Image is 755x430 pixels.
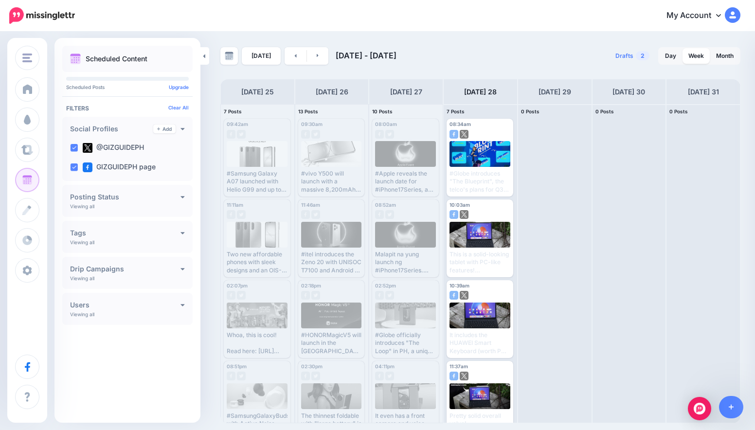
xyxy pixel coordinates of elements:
p: Viewing all [70,239,94,245]
span: 13 Posts [298,108,318,114]
img: Missinglettr [9,7,75,24]
img: facebook-square.png [449,130,458,139]
span: 7 Posts [224,108,242,114]
img: twitter-square.png [460,130,468,139]
span: 02:52pm [375,283,396,288]
img: facebook-square.png [449,210,458,219]
img: twitter-square.png [460,291,468,300]
img: facebook-grey-square.png [301,210,310,219]
label: @GIZGUIDEPH [83,143,144,153]
a: Week [683,48,710,64]
h4: [DATE] 27 [390,86,422,98]
p: Viewing all [70,311,94,317]
span: 10 Posts [372,108,393,114]
img: facebook-square.png [83,162,92,172]
h4: [DATE] 25 [241,86,274,98]
span: 10:03am [449,202,470,208]
span: 08:34am [449,121,471,127]
img: twitter-square.png [460,372,468,380]
img: facebook-square.png [449,291,458,300]
span: 02:30pm [301,363,323,369]
img: twitter-grey-square.png [385,372,394,380]
div: It includes the HUAWEI Smart Keyboard (worth PHP 6,999), the HUAWEI M-Pencil (3rd Generation) (wo... [449,331,510,355]
div: This is a solid-looking tablet with PC-like features! #PClikeExperience #HUAWEIMatePad 11.5 (2025... [449,251,510,274]
h4: [DATE] 29 [539,86,571,98]
a: Day [659,48,682,64]
img: twitter-grey-square.png [237,372,246,380]
span: 09:30am [301,121,323,127]
a: Upgrade [169,84,189,90]
span: 7 Posts [447,108,465,114]
p: Scheduled Content [86,55,147,62]
span: 09:42am [227,121,248,127]
span: 08:00am [375,121,397,127]
a: [DATE] [242,47,281,65]
span: 11:11am [227,202,243,208]
span: 02:18pm [301,283,321,288]
h4: [DATE] 30 [612,86,645,98]
span: 10:39am [449,283,469,288]
img: twitter-grey-square.png [385,291,394,300]
h4: [DATE] 28 [464,86,497,98]
img: facebook-grey-square.png [227,291,235,300]
div: #Samsung Galaxy A07 launched with Helio G99 and up to 6 years of OS upgrades. Read here: [URL][DO... [227,170,288,194]
h4: Social Profiles [70,125,153,132]
img: twitter-grey-square.png [311,210,320,219]
div: Whoa, this is cool! Read here: [URL][DOMAIN_NAME] [227,331,288,355]
h4: Posting Status [70,194,180,200]
span: [DATE] - [DATE] [336,51,396,60]
img: facebook-grey-square.png [375,291,384,300]
img: twitter-grey-square.png [237,130,246,139]
h4: Tags [70,230,180,236]
img: facebook-square.png [449,372,458,380]
h4: Drip Campaigns [70,266,180,272]
img: facebook-grey-square.png [301,291,310,300]
img: twitter-grey-square.png [385,130,394,139]
div: #Globe officially introduces "The Loop" in PH, a unique Android-powered portable 5G WiFi with dis... [375,331,436,355]
h4: [DATE] 26 [316,86,348,98]
span: 0 Posts [669,108,688,114]
span: 08:52am [375,202,396,208]
span: 11:37am [449,363,468,369]
h4: Filters [66,105,189,112]
span: Drafts [615,53,633,59]
div: Malapit na yung launch ng #iPhone17Series. Read here: [URL][DOMAIN_NAME] [375,251,436,274]
label: GIZGUIDEPH page [83,162,156,172]
span: 0 Posts [595,108,614,114]
div: #itel introduces the Zeno 20 with UNISOC T7100 and Android 14 Go Edition. Read here: [URL][DOMAIN... [301,251,362,274]
h4: [DATE] 31 [688,86,719,98]
img: facebook-grey-square.png [227,130,235,139]
img: twitter-grey-square.png [385,210,394,219]
div: Open Intercom Messenger [688,397,711,420]
a: Drafts2 [610,47,655,65]
a: Add [153,125,176,133]
img: twitter-square.png [83,143,92,153]
span: 2 [636,51,649,60]
img: twitter-grey-square.png [237,210,246,219]
img: calendar.png [70,54,81,64]
img: twitter-grey-square.png [311,372,320,380]
img: calendar-grey-darker.png [225,52,234,60]
img: facebook-grey-square.png [375,210,384,219]
a: My Account [657,4,740,28]
span: 08:51pm [227,363,247,369]
div: #Apple reveals the launch date for #iPhone17Series, and it will be on [DATE]. Read here: [URL][DO... [375,170,436,194]
img: facebook-grey-square.png [227,372,235,380]
img: twitter-square.png [460,210,468,219]
img: twitter-grey-square.png [237,291,246,300]
img: twitter-grey-square.png [311,130,320,139]
img: facebook-grey-square.png [301,130,310,139]
img: facebook-grey-square.png [375,372,384,380]
div: #Globe introduces "The Blueprint", the telco's plans for Q3 2025 to promote digital inclusion of ... [449,170,510,194]
img: facebook-grey-square.png [227,210,235,219]
div: #vivo Y500 will launch with a massive 8,200mAh battery and a triple IP rating. Read here: [URL][D... [301,170,362,194]
a: Month [710,48,739,64]
h4: Users [70,302,180,308]
p: Viewing all [70,203,94,209]
span: 04:11pm [375,363,395,369]
img: twitter-grey-square.png [311,291,320,300]
img: menu.png [22,54,32,62]
p: Viewing all [70,275,94,281]
img: facebook-grey-square.png [375,130,384,139]
a: Clear All [168,105,189,110]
